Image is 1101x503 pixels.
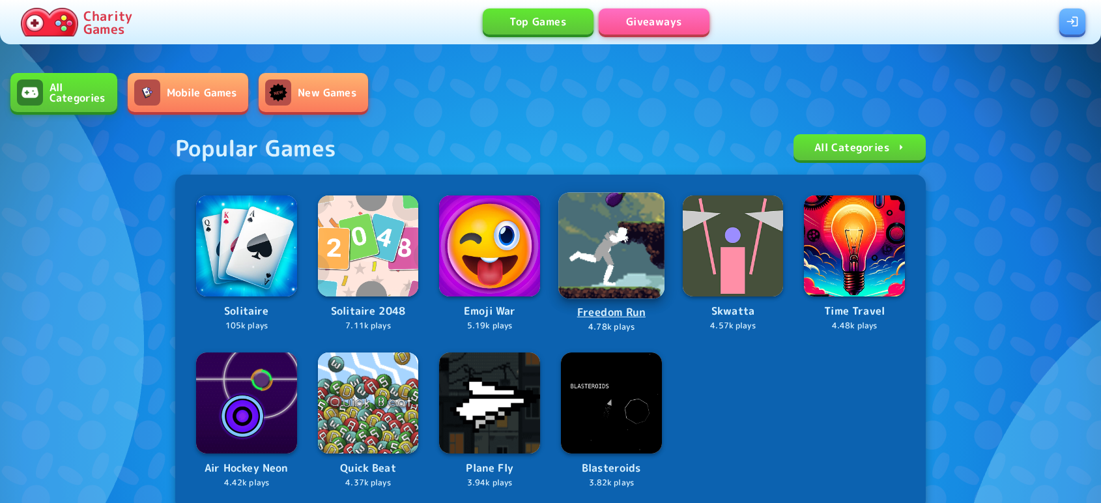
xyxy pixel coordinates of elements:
p: 4.57k plays [683,320,784,332]
div: Popular Games [175,134,336,162]
img: Logo [558,192,665,298]
a: LogoPlane Fly3.94k plays [439,352,540,489]
a: LogoFreedom Run4.78k plays [560,194,663,334]
p: 7.11k plays [318,320,419,332]
img: Charity.Games [21,8,78,36]
p: 4.37k plays [318,477,419,489]
p: 4.48k plays [804,320,905,332]
p: 3.82k plays [561,477,662,489]
img: Logo [318,352,419,453]
img: Logo [804,195,905,296]
a: Charity Games [16,5,137,39]
p: 105k plays [196,320,297,332]
p: Emoji War [439,303,540,320]
a: New GamesNew Games [259,73,367,112]
a: LogoAir Hockey Neon4.42k plays [196,352,297,489]
a: LogoBlasteroids3.82k plays [561,352,662,489]
img: Logo [318,195,419,296]
a: LogoQuick Beat4.37k plays [318,352,419,489]
a: Top Games [483,8,593,35]
p: Air Hockey Neon [196,460,297,477]
a: LogoSolitaire 20487.11k plays [318,195,419,332]
a: Giveaways [599,8,709,35]
img: Logo [196,352,297,453]
img: Logo [196,195,297,296]
p: Quick Beat [318,460,419,477]
a: All CategoriesAll Categories [10,73,117,112]
p: 4.78k plays [560,321,663,334]
p: Solitaire 2048 [318,303,419,320]
a: LogoSkwatta4.57k plays [683,195,784,332]
p: 3.94k plays [439,477,540,489]
p: Freedom Run [560,304,663,321]
a: LogoTime Travel4.48k plays [804,195,905,332]
img: Logo [439,352,540,453]
p: 5.19k plays [439,320,540,332]
p: 4.42k plays [196,477,297,489]
a: All Categories [794,134,926,160]
img: Logo [683,195,784,296]
a: LogoSolitaire105k plays [196,195,297,332]
p: Solitaire [196,303,297,320]
p: Charity Games [83,9,132,35]
p: Skwatta [683,303,784,320]
img: Logo [439,195,540,296]
a: LogoEmoji War5.19k plays [439,195,540,332]
img: Logo [561,352,662,453]
p: Blasteroids [561,460,662,477]
a: Mobile GamesMobile Games [128,73,249,112]
p: Plane Fly [439,460,540,477]
p: Time Travel [804,303,905,320]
